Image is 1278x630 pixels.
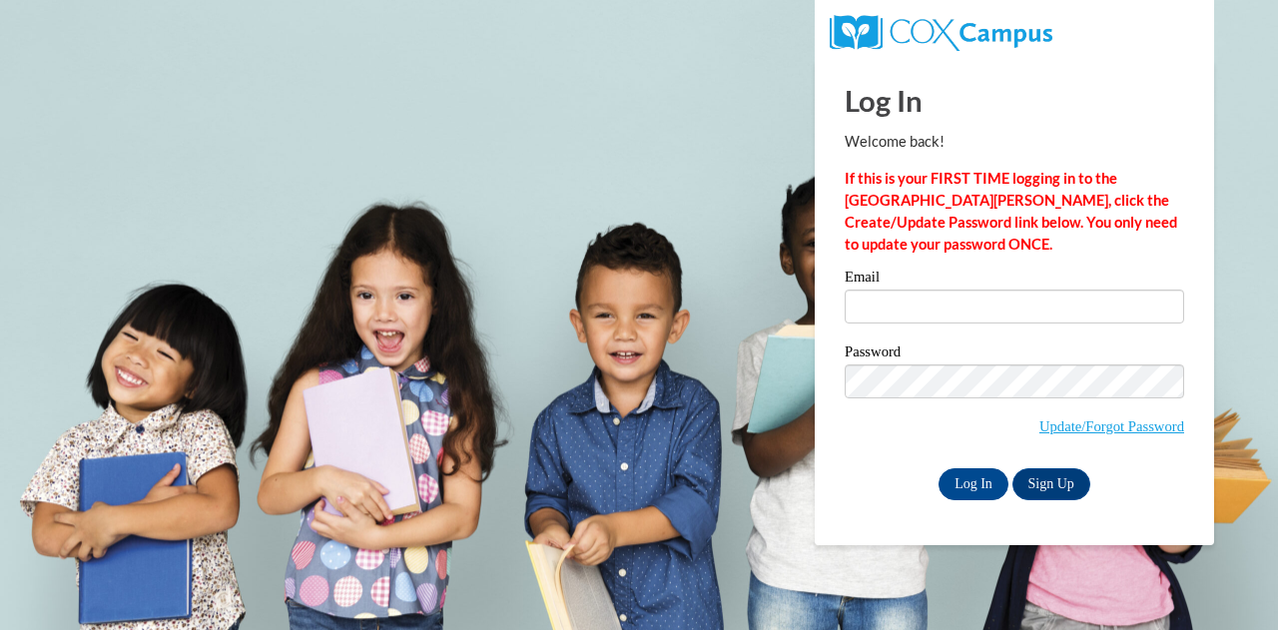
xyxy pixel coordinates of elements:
label: Email [845,270,1184,290]
p: Welcome back! [845,131,1184,153]
input: Log In [939,468,1008,500]
img: COX Campus [830,15,1052,51]
a: COX Campus [830,23,1052,40]
a: Update/Forgot Password [1039,418,1184,434]
h1: Log In [845,80,1184,121]
strong: If this is your FIRST TIME logging in to the [GEOGRAPHIC_DATA][PERSON_NAME], click the Create/Upd... [845,170,1177,253]
a: Sign Up [1012,468,1090,500]
label: Password [845,344,1184,364]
